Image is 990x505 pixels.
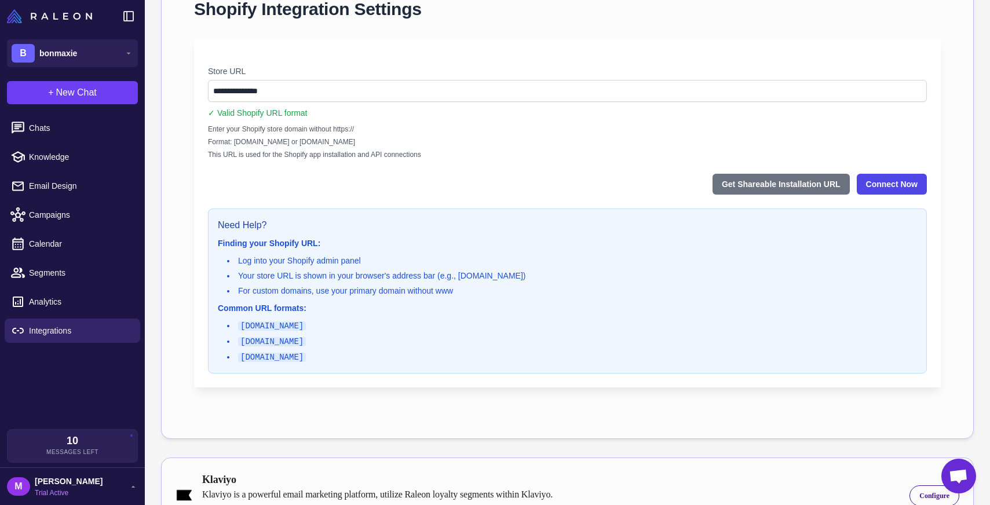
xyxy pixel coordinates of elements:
[941,459,976,493] a: Open chat
[39,47,77,60] span: bonmaxie
[238,353,306,362] code: [DOMAIN_NAME]
[218,303,306,313] strong: Common URL formats:
[29,266,131,279] span: Segments
[46,448,98,456] span: Messages Left
[29,208,131,221] span: Campaigns
[218,218,917,232] h3: Need Help?
[208,124,927,134] span: Enter your Shopify store domain without https://
[919,491,949,501] span: Configure
[713,174,850,195] button: Get Shareable Installation URL
[5,232,140,256] a: Calendar
[67,436,78,446] span: 10
[35,475,103,488] span: [PERSON_NAME]
[202,472,553,488] div: Klaviyo
[227,284,917,297] li: For custom domains, use your primary domain without www
[7,39,138,67] button: Bbonmaxie
[208,65,927,78] label: Store URL
[208,107,927,119] div: ✓ Valid Shopify URL format
[218,239,320,248] strong: Finding your Shopify URL:
[227,254,917,267] li: Log into your Shopify admin panel
[29,122,131,134] span: Chats
[5,319,140,343] a: Integrations
[208,137,927,147] span: Format: [DOMAIN_NAME] or [DOMAIN_NAME]
[29,324,131,337] span: Integrations
[29,237,131,250] span: Calendar
[238,337,306,346] code: [DOMAIN_NAME]
[857,174,927,195] button: Connect Now
[5,203,140,227] a: Campaigns
[5,261,140,285] a: Segments
[35,488,103,498] span: Trial Active
[7,477,30,496] div: M
[176,489,193,502] img: klaviyo.png
[208,149,927,160] span: This URL is used for the Shopify app installation and API connections
[29,180,131,192] span: Email Design
[7,9,92,23] img: Raleon Logo
[48,86,53,100] span: +
[29,151,131,163] span: Knowledge
[5,174,140,198] a: Email Design
[12,44,35,63] div: B
[238,321,306,331] code: [DOMAIN_NAME]
[5,116,140,140] a: Chats
[56,86,97,100] span: New Chat
[202,488,553,502] div: Klaviyo is a powerful email marketing platform, utilize Raleon loyalty segments within Klaviyo.
[29,295,131,308] span: Analytics
[7,81,138,104] button: +New Chat
[227,269,917,282] li: Your store URL is shown in your browser's address bar (e.g., [DOMAIN_NAME])
[5,290,140,314] a: Analytics
[5,145,140,169] a: Knowledge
